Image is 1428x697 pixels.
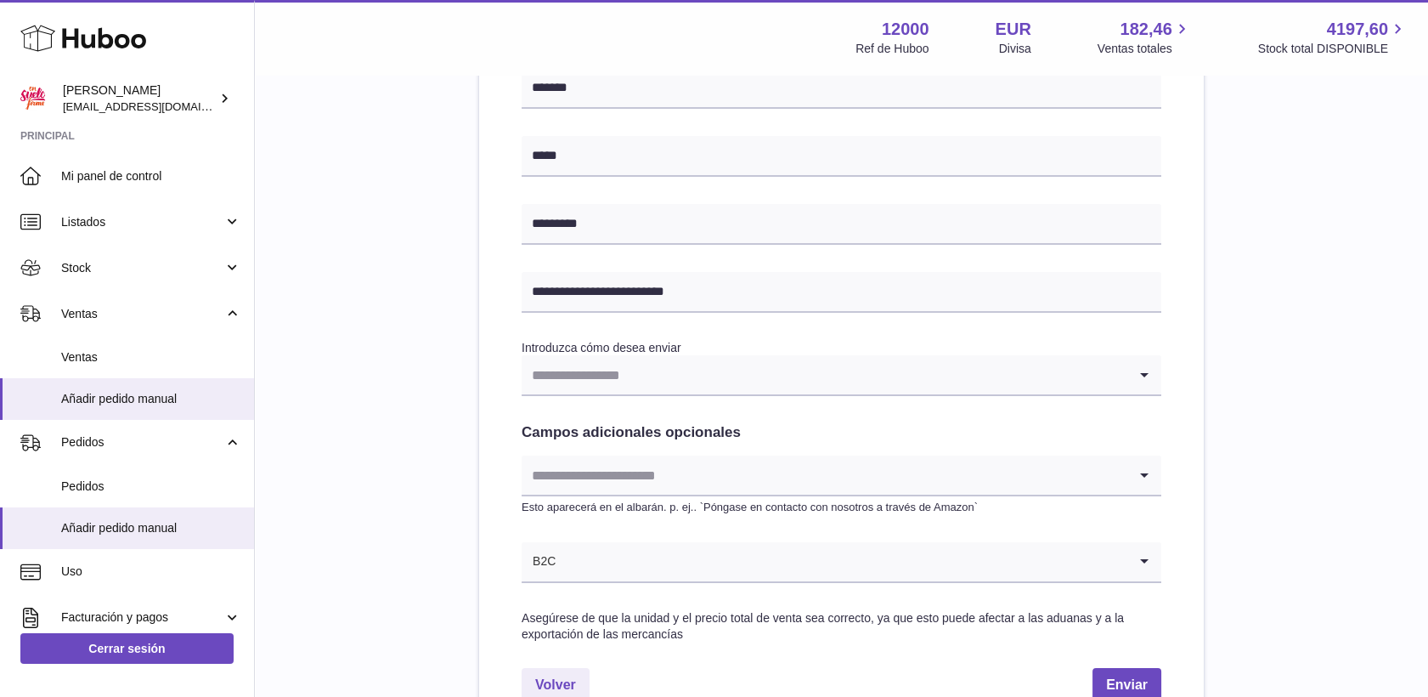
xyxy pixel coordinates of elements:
[1098,18,1192,57] a: 182,46 Ventas totales
[522,456,1127,495] input: Search for option
[1327,18,1388,41] span: 4197,60
[61,306,223,322] span: Ventas
[522,542,1161,583] div: Search for option
[61,168,241,184] span: Mi panel de control
[61,214,223,230] span: Listados
[1258,41,1408,57] span: Stock total DISPONIBLE
[61,391,241,407] span: Añadir pedido manual
[522,456,1161,496] div: Search for option
[20,86,46,111] img: mar@ensuelofirme.com
[882,18,929,41] strong: 12000
[61,479,241,495] span: Pedidos
[556,542,1127,581] input: Search for option
[1258,18,1408,57] a: 4197,60 Stock total DISPONIBLE
[522,500,1161,515] p: Esto aparecerá en el albarán. p. ej.. `Póngase en contacto con nosotros a través de Amazon`
[61,434,223,450] span: Pedidos
[522,542,556,581] span: B2C
[522,355,1161,396] div: Search for option
[522,423,1161,443] h2: Campos adicionales opcionales
[61,520,241,536] span: Añadir pedido manual
[855,41,928,57] div: Ref de Huboo
[522,341,681,354] label: Introduzca cómo desea enviar
[63,99,250,113] span: [EMAIL_ADDRESS][DOMAIN_NAME]
[61,260,223,276] span: Stock
[20,633,234,664] a: Cerrar sesión
[522,610,1161,643] div: Asegúrese de que la unidad y el precio total de venta sea correcto, ya que esto puede afectar a l...
[63,82,216,115] div: [PERSON_NAME]
[1098,41,1192,57] span: Ventas totales
[61,609,223,626] span: Facturación y pagos
[61,564,241,580] span: Uso
[996,18,1031,41] strong: EUR
[522,355,1127,394] input: Search for option
[61,349,241,365] span: Ventas
[999,41,1031,57] div: Divisa
[1120,18,1172,41] span: 182,46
